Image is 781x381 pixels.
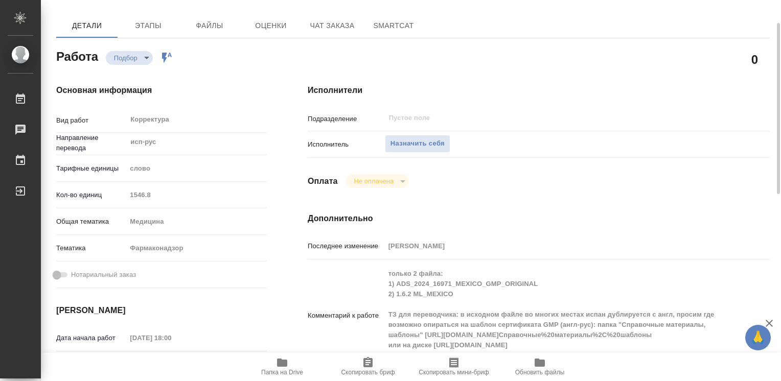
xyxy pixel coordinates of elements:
p: Вид работ [56,115,126,126]
span: Оценки [246,19,295,32]
p: Подразделение [308,114,385,124]
span: Нотариальный заказ [71,270,136,280]
h2: Работа [56,46,98,65]
p: Общая тематика [56,217,126,227]
p: Кол-во единиц [56,190,126,200]
span: SmartCat [369,19,418,32]
p: Направление перевода [56,133,126,153]
p: Тарифные единицы [56,163,126,174]
h4: Исполнители [308,84,770,97]
span: Чат заказа [308,19,357,32]
span: Файлы [185,19,234,32]
button: Папка на Drive [239,352,325,381]
span: 🙏 [749,327,767,348]
div: Подбор [106,51,153,65]
span: Этапы [124,19,173,32]
input: Пустое поле [126,330,216,345]
button: Обновить файлы [497,352,583,381]
textarea: только 2 файла: 1) ADS_2024_16971_MEXICO_GMP_ORIGINAL 2) 1.6.2 ML_MEXICO ТЗ для переводчика: в ис... [385,265,731,364]
button: 🙏 [745,325,771,350]
button: Не оплачена [351,177,397,185]
h4: Основная информация [56,84,267,97]
span: Обновить файлы [515,369,565,376]
div: Подбор [346,174,409,188]
button: Подбор [111,54,141,62]
span: Скопировать бриф [341,369,395,376]
p: Дата начала работ [56,333,126,343]
p: Тематика [56,243,126,253]
button: Назначить себя [385,135,450,153]
div: Медицина [126,213,267,230]
input: Пустое поле [126,187,267,202]
p: Исполнитель [308,139,385,150]
button: Скопировать бриф [325,352,411,381]
h4: Оплата [308,175,338,187]
div: слово [126,160,267,177]
span: Скопировать мини-бриф [419,369,489,376]
span: Детали [62,19,111,32]
h4: [PERSON_NAME] [56,304,267,317]
input: Пустое поле [385,239,731,253]
p: Последнее изменение [308,241,385,251]
span: Назначить себя [390,138,445,150]
input: Пустое поле [388,112,707,124]
h2: 0 [751,51,758,68]
p: Комментарий к работе [308,311,385,321]
button: Скопировать мини-бриф [411,352,497,381]
h4: Дополнительно [308,212,770,225]
div: Фармаконадзор [126,240,267,257]
span: Папка на Drive [261,369,303,376]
